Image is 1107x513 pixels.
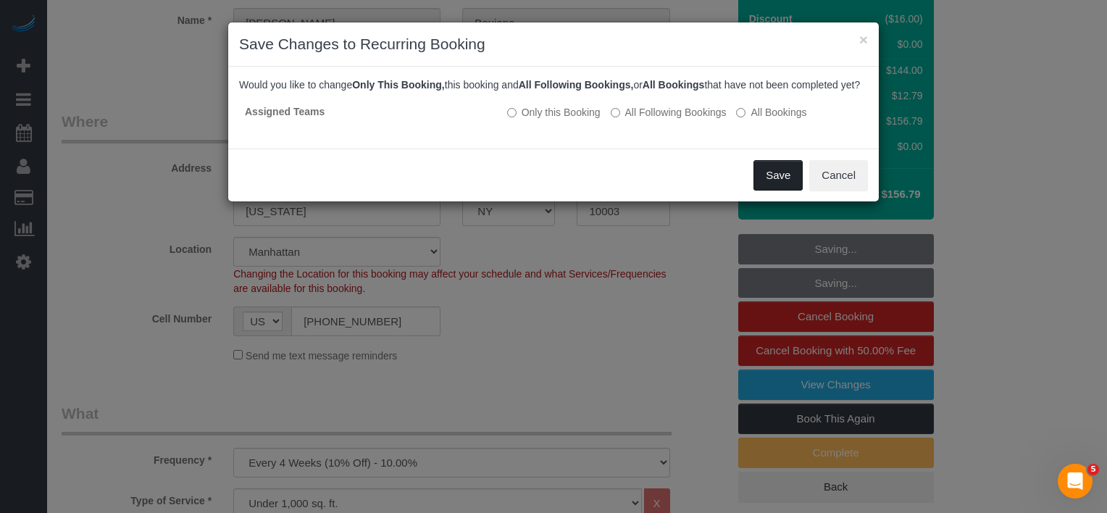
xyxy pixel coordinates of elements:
b: Only This Booking, [352,79,445,91]
h3: Save Changes to Recurring Booking [239,33,868,55]
input: Only this Booking [507,108,517,117]
iframe: Intercom live chat [1058,464,1093,499]
b: All Bookings [643,79,705,91]
label: All bookings that have not been completed yet will be changed. [736,105,806,120]
input: All Following Bookings [611,108,620,117]
button: × [859,32,868,47]
strong: Assigned Teams [245,106,325,117]
button: Cancel [809,160,868,191]
label: All other bookings in the series will remain the same. [507,105,601,120]
label: This and all the bookings after it will be changed. [611,105,727,120]
span: 5 [1087,464,1099,475]
b: All Following Bookings, [519,79,634,91]
p: Would you like to change this booking and or that have not been completed yet? [239,78,868,92]
button: Save [753,160,803,191]
input: All Bookings [736,108,745,117]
